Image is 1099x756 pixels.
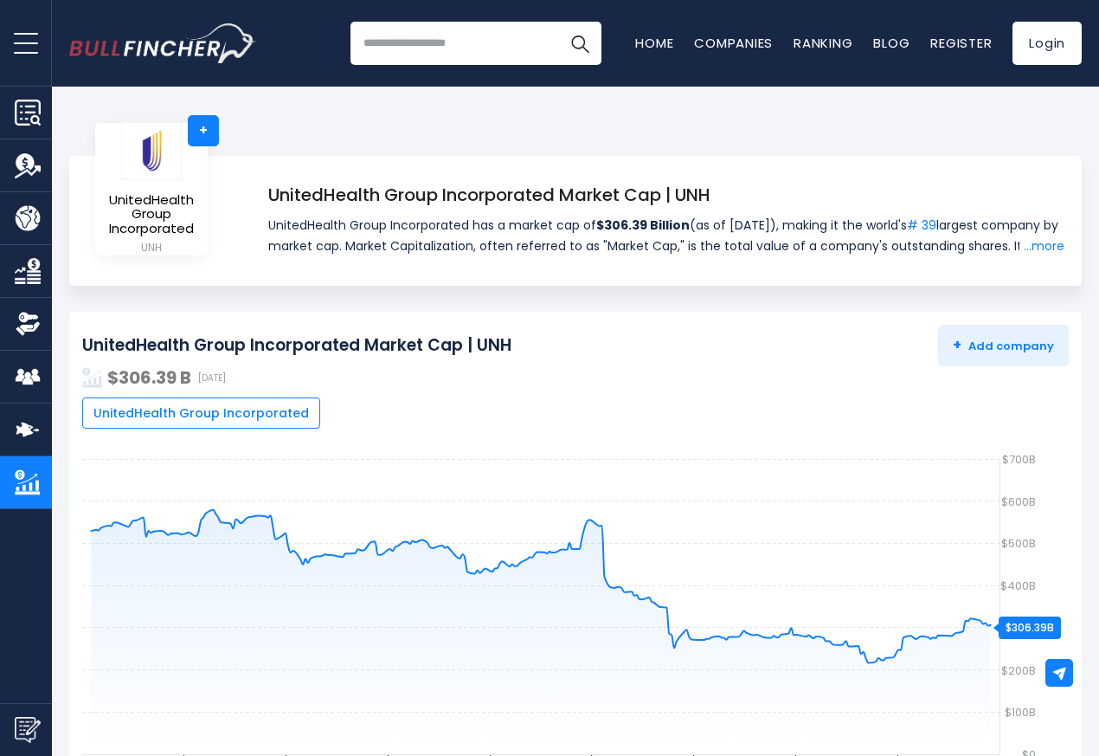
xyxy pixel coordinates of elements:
span: UnitedHealth Group Incorporated [93,405,309,421]
text: $400B [1000,578,1036,594]
span: UnitedHealth Group Incorporated [109,193,194,236]
a: Register [930,34,992,52]
h2: UnitedHealth Group Incorporated Market Cap | UNH [82,335,511,357]
span: Add company [953,338,1054,353]
a: Ranking [794,34,852,52]
a: Go to homepage [69,23,255,63]
div: $306.39B [999,617,1061,639]
strong: $306.39 Billion [596,216,690,234]
text: $500B [1001,535,1036,552]
img: Ownership [15,311,41,337]
text: $600B [1001,494,1036,510]
text: $200B [1001,662,1036,679]
a: Login [1012,22,1082,65]
a: # 39 [907,216,936,234]
a: Companies [694,34,773,52]
strong: + [953,335,961,355]
button: Search [558,22,601,65]
span: UnitedHealth Group Incorporated has a market cap of (as of [DATE]), making it the world's largest... [268,215,1064,256]
small: UNH [109,240,194,255]
img: Bullfincher logo [69,23,256,63]
button: +Add company [938,325,1069,366]
a: + [188,115,219,146]
a: ...more [1019,236,1064,256]
span: [DATE] [198,372,226,384]
a: Home [635,34,673,52]
img: logo [121,122,182,180]
strong: $306.39 B [107,365,191,390]
a: UnitedHealth Group Incorporated UNH [108,121,195,258]
text: $100B [1005,704,1036,720]
h1: UnitedHealth Group Incorporated Market Cap | UNH [268,182,1064,208]
img: addasd [82,367,103,388]
a: Blog [873,34,909,52]
text: $700B [1002,451,1036,468]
